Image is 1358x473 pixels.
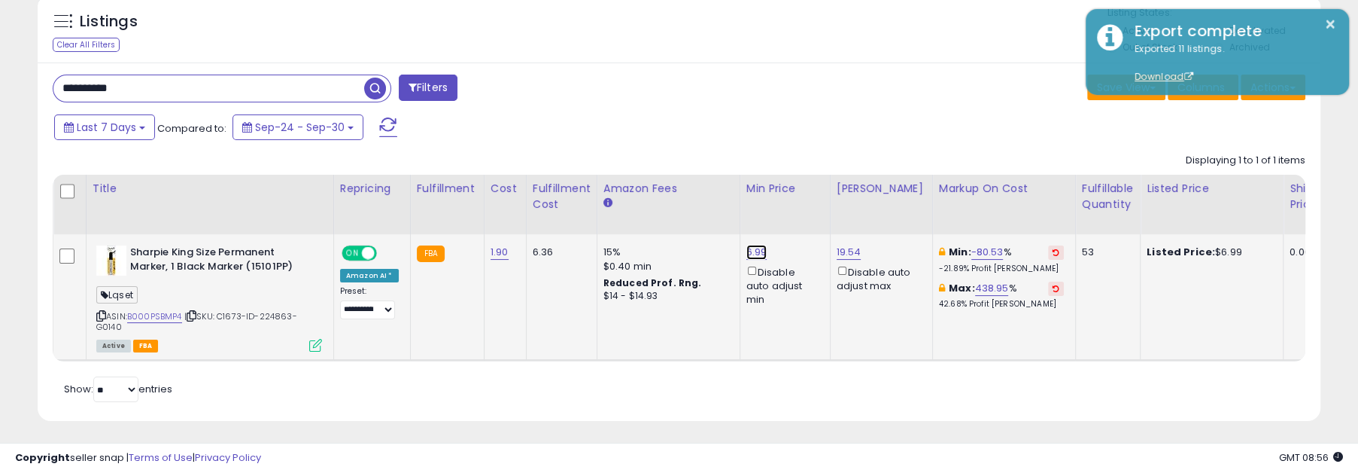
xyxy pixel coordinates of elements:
[232,114,363,140] button: Sep-24 - Sep-30
[129,450,193,465] a: Terms of Use
[96,246,322,350] div: ASIN:
[1186,154,1305,168] div: Displaying 1 to 1 of 1 items
[603,290,728,303] div: $14 - $14.93
[417,246,445,262] small: FBA
[603,197,612,210] small: Amazon Fees.
[603,276,702,289] b: Reduced Prof. Rng.
[1279,450,1343,465] span: 2025-10-8 08:56 GMT
[975,281,1009,296] a: 438.95
[399,75,457,101] button: Filters
[80,11,138,32] h5: Listings
[54,114,155,140] button: Last 7 Days
[971,245,1004,260] a: -80.53
[491,245,509,260] a: 1.90
[939,246,1064,273] div: %
[1123,42,1338,84] div: Exported 11 listings.
[603,246,728,259] div: 15%
[1135,70,1193,83] a: Download
[1107,6,1320,20] p: Listing States:
[1290,246,1314,259] div: 0.00
[1082,246,1129,259] div: 53
[1147,245,1215,259] b: Listed Price:
[533,246,585,259] div: 6.36
[195,450,261,465] a: Privacy Policy
[340,181,404,197] div: Repricing
[939,282,1064,310] div: %
[375,247,399,260] span: OFF
[939,181,1069,197] div: Markup on Cost
[837,181,926,197] div: [PERSON_NAME]
[603,260,728,273] div: $0.40 min
[939,299,1064,310] p: 42.68% Profit [PERSON_NAME]
[837,245,861,260] a: 19.54
[1290,181,1320,212] div: Ship Price
[96,340,131,352] span: All listings currently available for purchase on Amazon
[130,246,313,277] b: Sharpie King Size Permanent Marker, 1 Black Marker (15101PP)
[1082,181,1134,212] div: Fulfillable Quantity
[837,264,921,293] div: Disable auto adjust max
[939,264,1064,274] p: -21.89% Profit [PERSON_NAME]
[64,382,172,396] span: Show: entries
[53,38,120,52] div: Clear All Filters
[949,245,971,259] b: Min:
[603,181,734,197] div: Amazon Fees
[255,120,345,135] span: Sep-24 - Sep-30
[417,181,478,197] div: Fulfillment
[15,451,261,465] div: seller snap | |
[93,181,327,197] div: Title
[340,286,399,319] div: Preset:
[746,245,767,260] a: 6.99
[96,246,126,276] img: 41vEwfbbrzL._SL40_.jpg
[127,310,182,323] a: B000PSBMP4
[746,181,824,197] div: Min Price
[746,264,819,307] div: Disable auto adjust min
[949,281,975,295] b: Max:
[96,310,297,333] span: | SKU: C1673-ID-224863-G0140
[343,247,362,260] span: ON
[533,181,591,212] div: Fulfillment Cost
[96,286,138,304] span: Lqset
[1147,246,1271,259] div: $6.99
[157,121,226,136] span: Compared to:
[340,269,399,282] div: Amazon AI *
[1123,20,1338,42] div: Export complete
[932,175,1075,234] th: The percentage added to the cost of goods (COGS) that forms the calculator for Min & Max prices.
[491,181,520,197] div: Cost
[77,120,136,135] span: Last 7 Days
[1147,181,1277,197] div: Listed Price
[15,450,70,465] strong: Copyright
[133,340,159,352] span: FBA
[1324,15,1336,34] button: ×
